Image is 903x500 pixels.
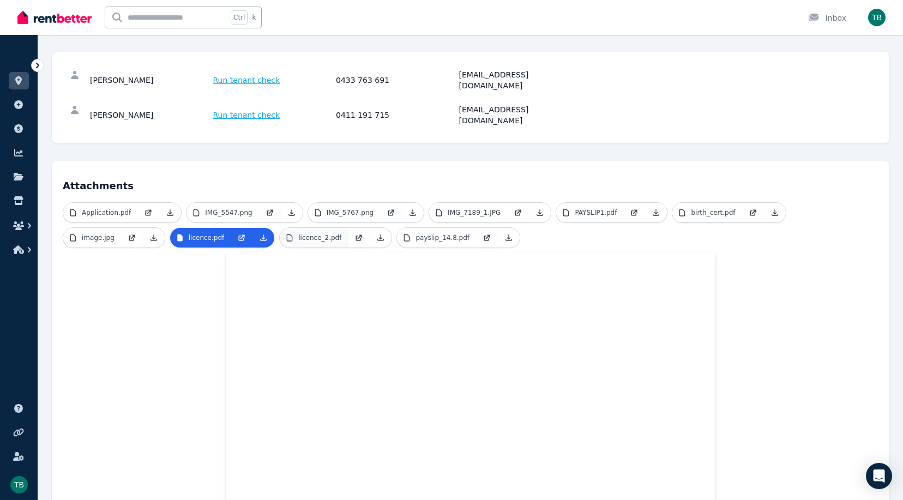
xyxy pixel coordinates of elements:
div: 0411 191 715 [336,104,456,126]
p: IMG_5547.png [205,208,252,217]
a: IMG_5547.png [186,203,258,222]
div: [EMAIL_ADDRESS][DOMAIN_NAME] [459,69,579,91]
span: Ctrl [231,10,248,25]
a: Download Attachment [529,203,551,222]
p: payslip_14.8.pdf [416,233,469,242]
a: Download Attachment [645,203,667,222]
a: payslip_14.8.pdf [397,228,476,248]
a: Open in new Tab [623,203,645,222]
p: Application.pdf [82,208,131,217]
a: licence.pdf [170,228,231,248]
a: Download Attachment [252,228,274,248]
a: Download Attachment [281,203,303,222]
p: IMG_7189_1.JPG [448,208,501,217]
img: Tillyck Bevins [10,476,28,493]
a: Open in new Tab [507,203,529,222]
a: Open in new Tab [137,203,159,222]
div: [EMAIL_ADDRESS][DOMAIN_NAME] [459,104,579,126]
span: k [252,13,256,22]
div: Inbox [808,13,846,23]
div: Open Intercom Messenger [866,463,892,489]
a: PAYSLIP1.pdf [556,203,623,222]
a: IMG_5767.png [308,203,380,222]
img: Tillyck Bevins [868,9,886,26]
a: Download Attachment [143,228,165,248]
a: Download Attachment [370,228,392,248]
p: licence_2.pdf [298,233,341,242]
a: Open in new Tab [231,228,252,248]
div: [PERSON_NAME] [90,104,210,126]
p: image.jpg [82,233,115,242]
a: Download Attachment [764,203,786,222]
a: Open in new Tab [476,228,498,248]
a: birth_cert.pdf [672,203,742,222]
p: birth_cert.pdf [691,208,735,217]
p: PAYSLIP1.pdf [575,208,617,217]
a: Download Attachment [402,203,424,222]
a: image.jpg [63,228,121,248]
span: Run tenant check [213,110,280,121]
p: licence.pdf [189,233,225,242]
h4: Attachments [63,172,878,194]
a: IMG_7189_1.JPG [429,203,507,222]
div: 0433 763 691 [336,69,456,91]
a: Download Attachment [498,228,520,248]
a: Application.pdf [63,203,137,222]
a: Open in new Tab [121,228,143,248]
a: licence_2.pdf [280,228,348,248]
img: RentBetter [17,9,92,26]
a: Download Attachment [159,203,181,222]
a: Open in new Tab [259,203,281,222]
a: Open in new Tab [380,203,402,222]
p: IMG_5767.png [327,208,374,217]
div: [PERSON_NAME] [90,69,210,91]
span: Run tenant check [213,75,280,86]
a: Open in new Tab [742,203,764,222]
a: Open in new Tab [348,228,370,248]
